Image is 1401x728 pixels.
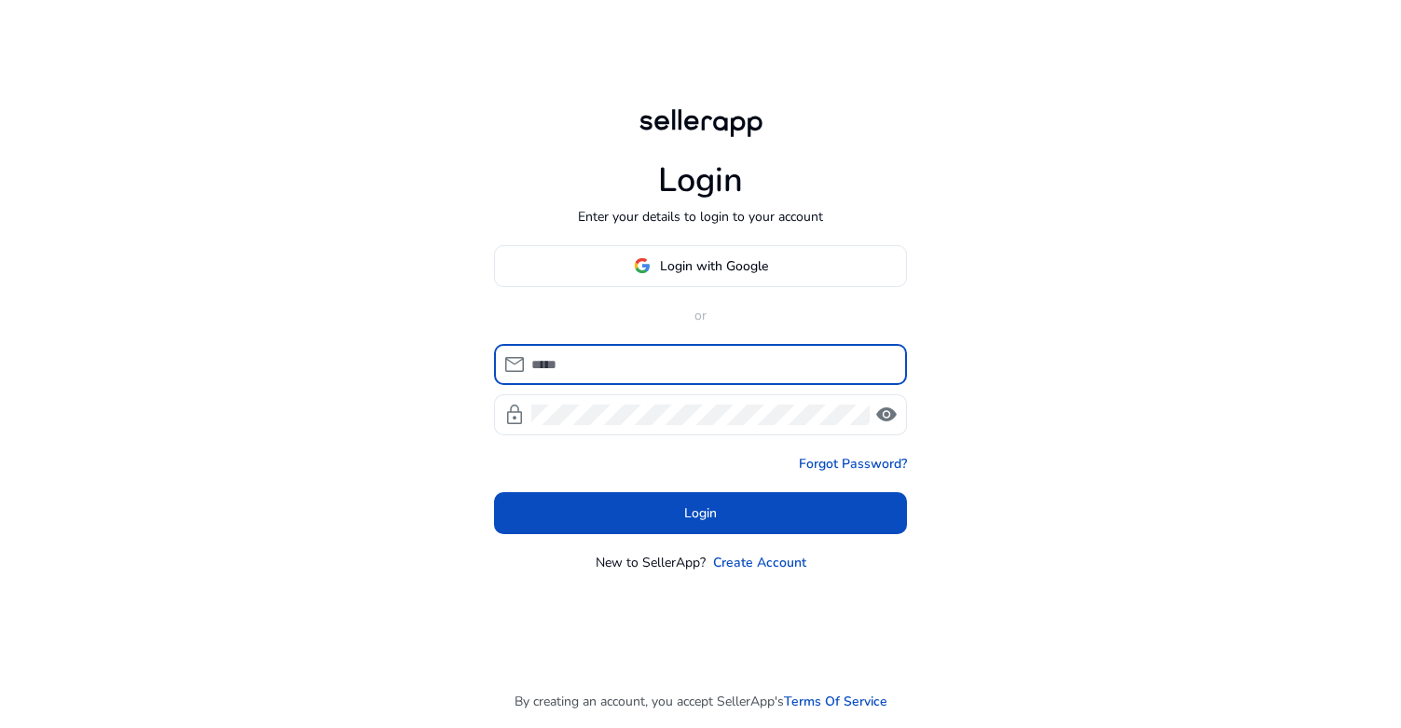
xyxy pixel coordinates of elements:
[578,207,823,227] p: Enter your details to login to your account
[503,404,526,426] span: lock
[784,692,887,711] a: Terms Of Service
[875,404,898,426] span: visibility
[494,306,907,325] p: or
[596,553,706,572] p: New to SellerApp?
[494,245,907,287] button: Login with Google
[660,256,768,276] span: Login with Google
[494,492,907,534] button: Login
[799,454,907,474] a: Forgot Password?
[503,353,526,376] span: mail
[658,160,743,200] h1: Login
[684,503,717,523] span: Login
[713,553,806,572] a: Create Account
[634,257,651,274] img: google-logo.svg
